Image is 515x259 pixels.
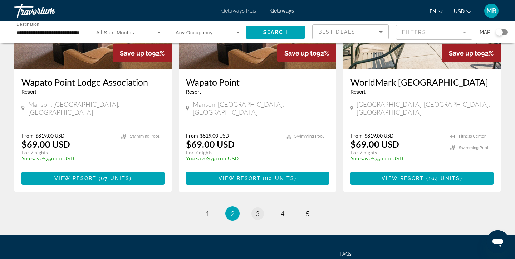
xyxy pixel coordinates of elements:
[261,176,296,181] span: ( )
[277,44,336,62] div: 92%
[21,133,34,139] span: From
[281,210,284,217] span: 4
[186,89,201,95] span: Resort
[396,24,472,40] button: Filter
[21,172,165,185] button: View Resort(67 units)
[219,176,261,181] span: View Resort
[21,149,114,156] p: For 7 nights
[221,8,256,14] a: Getaways Plus
[200,133,229,139] span: $819.00 USD
[486,7,496,14] span: MR
[350,149,443,156] p: For 7 nights
[340,251,352,257] a: FAQs
[28,100,165,116] span: Manson, [GEOGRAPHIC_DATA], [GEOGRAPHIC_DATA]
[430,9,436,14] span: en
[97,176,132,181] span: ( )
[186,156,207,162] span: You save
[459,145,488,150] span: Swimming Pool
[350,139,399,149] p: $69.00 USD
[442,44,501,62] div: 92%
[14,1,86,20] a: Travorium
[21,156,43,162] span: You save
[113,44,172,62] div: 92%
[480,27,490,37] span: Map
[186,156,279,162] p: $750.00 USD
[21,139,70,149] p: $69.00 USD
[428,176,460,181] span: 164 units
[14,206,501,221] nav: Pagination
[382,176,424,181] span: View Resort
[263,29,288,35] span: Search
[21,89,36,95] span: Resort
[459,134,486,139] span: Fitness Center
[306,210,309,217] span: 5
[16,22,39,27] span: Destination
[357,100,494,116] span: [GEOGRAPHIC_DATA], [GEOGRAPHIC_DATA], [GEOGRAPHIC_DATA]
[130,134,159,139] span: Swimming Pool
[284,49,317,57] span: Save up to
[21,77,165,87] a: Wapato Point Lodge Association
[424,176,462,181] span: ( )
[186,77,329,87] a: Wapato Point
[270,8,294,14] a: Getaways
[318,28,383,36] mat-select: Sort by
[96,30,134,35] span: All Start Months
[186,172,329,185] button: View Resort(80 units)
[482,3,501,18] button: User Menu
[350,133,363,139] span: From
[186,133,198,139] span: From
[265,176,294,181] span: 80 units
[35,133,65,139] span: $819.00 USD
[454,6,471,16] button: Change currency
[449,49,481,57] span: Save up to
[231,210,234,217] span: 2
[206,210,209,217] span: 1
[350,89,366,95] span: Resort
[101,176,129,181] span: 67 units
[256,210,259,217] span: 3
[454,9,465,14] span: USD
[186,149,279,156] p: For 7 nights
[246,26,305,39] button: Search
[193,100,329,116] span: Manson, [GEOGRAPHIC_DATA], [GEOGRAPHIC_DATA]
[318,29,355,35] span: Best Deals
[350,77,494,87] a: WorldMark [GEOGRAPHIC_DATA]
[294,134,324,139] span: Swimming Pool
[364,133,394,139] span: $819.00 USD
[350,156,372,162] span: You save
[21,156,114,162] p: $750.00 USD
[120,49,152,57] span: Save up to
[350,172,494,185] button: View Resort(164 units)
[54,176,97,181] span: View Resort
[430,6,443,16] button: Change language
[186,139,235,149] p: $69.00 USD
[350,156,443,162] p: $750.00 USD
[486,230,509,253] iframe: Button to launch messaging window
[176,30,213,35] span: Any Occupancy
